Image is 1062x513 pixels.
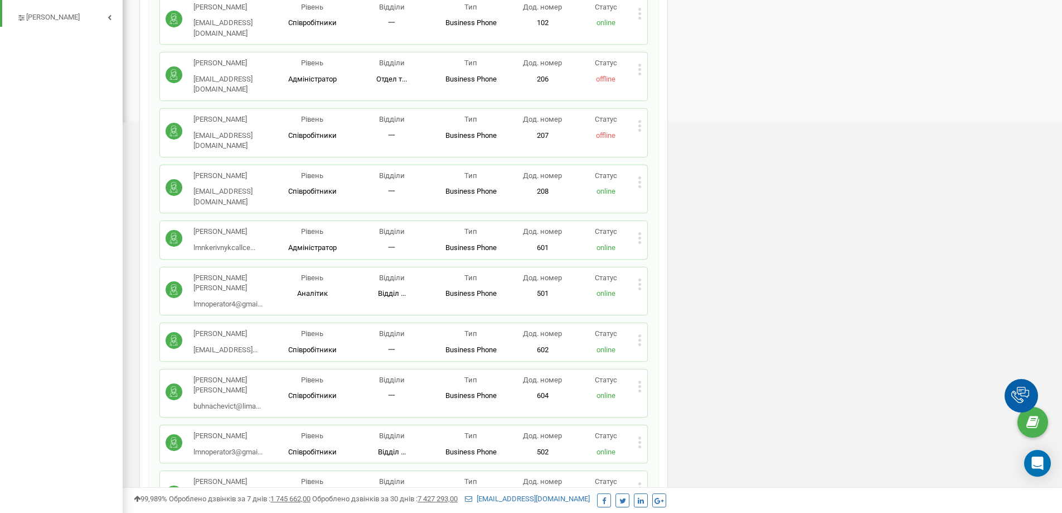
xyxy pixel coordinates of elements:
[595,3,617,11] span: Статус
[193,402,261,410] span: buhnachevict@lima...
[523,329,562,338] span: Дод. номер
[388,346,395,354] span: 一
[193,375,273,396] p: [PERSON_NAME] [PERSON_NAME]
[288,18,337,27] span: Співробітники
[418,495,458,503] u: 7 427 293,00
[511,289,574,299] p: 501
[595,376,617,384] span: Статус
[193,114,273,125] p: [PERSON_NAME]
[595,329,617,338] span: Статус
[193,171,273,181] p: [PERSON_NAME]
[464,477,477,486] span: Тип
[445,448,497,456] span: Business Phone
[523,3,562,11] span: Дод. номер
[523,274,562,282] span: Дод. номер
[288,131,337,140] span: Співробітники
[301,115,323,123] span: Рівень
[193,58,273,69] p: [PERSON_NAME]
[445,346,497,354] span: Business Phone
[379,171,405,180] span: Відділи
[301,477,323,486] span: Рівень
[193,131,273,151] p: [EMAIL_ADDRESS][DOMAIN_NAME]
[445,131,497,140] span: Business Phone
[312,495,458,503] span: Оброблено дзвінків за 30 днів :
[595,432,617,440] span: Статус
[596,131,615,140] span: offline
[193,329,258,339] p: [PERSON_NAME]
[193,448,263,456] span: lmnoperator3@gmai...
[597,346,615,354] span: online
[301,3,323,11] span: Рівень
[464,115,477,123] span: Тип
[388,391,395,400] span: 一
[134,495,167,503] span: 99,989%
[595,227,617,236] span: Статус
[511,18,574,28] p: 102
[379,329,405,338] span: Відділи
[445,289,497,298] span: Business Phone
[193,2,273,13] p: [PERSON_NAME]
[379,274,405,282] span: Відділи
[464,3,477,11] span: Тип
[595,477,617,486] span: Статус
[511,345,574,356] p: 602
[379,376,405,384] span: Відділи
[376,75,407,83] span: Отдел т...
[301,171,323,180] span: Рівень
[193,346,258,354] span: [EMAIL_ADDRESS]...
[379,432,405,440] span: Відділи
[193,74,273,95] p: [EMAIL_ADDRESS][DOMAIN_NAME]
[464,171,477,180] span: Тип
[378,289,406,298] span: Відділ ...
[193,477,273,497] p: [PERSON_NAME] В'ячеслав
[388,131,395,140] span: 一
[464,59,477,67] span: Тип
[301,376,323,384] span: Рівень
[595,171,617,180] span: Статус
[301,59,323,67] span: Рівень
[597,187,615,195] span: online
[445,391,497,400] span: Business Phone
[595,59,617,67] span: Статус
[379,115,405,123] span: Відділи
[523,227,562,236] span: Дод. номер
[26,12,80,23] span: [PERSON_NAME]
[301,432,323,440] span: Рівень
[379,227,405,236] span: Відділи
[595,115,617,123] span: Статус
[388,187,395,195] span: 一
[523,59,562,67] span: Дод. номер
[597,289,615,298] span: online
[511,447,574,458] p: 502
[288,187,337,195] span: Співробітники
[193,431,263,442] p: [PERSON_NAME]
[595,274,617,282] span: Статус
[511,131,574,141] p: 207
[288,243,337,252] span: Адміністратор
[301,274,323,282] span: Рівень
[597,18,615,27] span: online
[193,273,273,294] p: [PERSON_NAME] [PERSON_NAME]
[1024,450,1051,477] div: Open Intercom Messenger
[464,227,477,236] span: Тип
[193,18,273,39] p: [EMAIL_ADDRESS][DOMAIN_NAME]
[523,376,562,384] span: Дод. номер
[464,274,477,282] span: Тип
[597,391,615,400] span: online
[288,346,337,354] span: Співробітники
[270,495,311,503] u: 1 745 662,00
[297,289,328,298] span: Аналітик
[445,75,497,83] span: Business Phone
[464,329,477,338] span: Тип
[288,75,337,83] span: Адміністратор
[511,243,574,253] p: 601
[464,432,477,440] span: Тип
[464,376,477,384] span: Тип
[193,300,263,308] span: lmnoperator4@gmai...
[379,3,405,11] span: Відділи
[388,18,395,27] span: 一
[288,391,337,400] span: Співробітники
[523,115,562,123] span: Дод. номер
[445,18,497,27] span: Business Phone
[511,74,574,85] p: 206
